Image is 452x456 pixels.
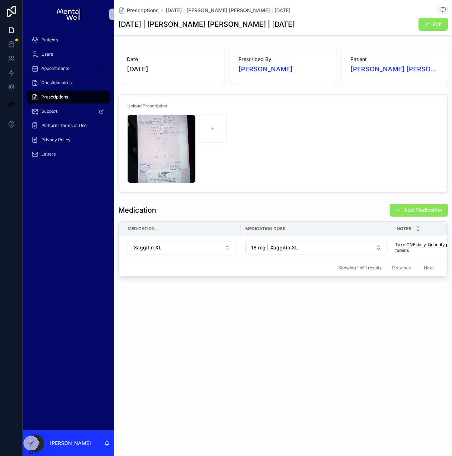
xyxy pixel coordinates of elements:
span: 18 mg | Xaggitin XL [251,244,298,251]
span: Xaggitin XL [134,244,161,251]
h1: Medication [118,205,156,215]
h1: [DATE] | [PERSON_NAME] [PERSON_NAME] | [DATE] [118,19,295,29]
button: Edit [418,18,448,31]
button: Select Button [128,241,236,254]
a: Letters [27,148,110,161]
span: Notes [397,226,411,232]
span: Platform Terms of Use [41,123,87,128]
a: Platform Terms of Use [27,119,110,132]
a: Patients [27,34,110,46]
span: Showing 1 of 1 results [338,265,381,271]
a: Support [27,105,110,118]
span: Letters [41,151,56,157]
span: [DATE] [127,64,216,74]
span: Prescriptions [127,7,159,14]
a: Prescriptions [118,7,159,14]
a: Privacy Policy [27,133,110,146]
span: Upload Prescription [127,103,167,108]
span: Date [127,56,216,63]
a: [PERSON_NAME] [238,64,293,74]
span: Users [41,51,53,57]
button: Add Medication [390,204,448,217]
a: Appointments [27,62,110,75]
a: [DATE] | [PERSON_NAME] [PERSON_NAME] | [DATE] [166,7,291,14]
span: Support [41,108,57,114]
span: Prescriptions [41,94,68,100]
span: Patient [350,56,439,63]
span: Medication Dose [245,226,285,232]
img: App logo [57,9,80,20]
span: Privacy Policy [41,137,71,143]
p: [PERSON_NAME] [50,440,91,447]
span: Patients [41,37,58,43]
span: Prescribed By [238,56,327,63]
a: Questionnaires [27,76,110,89]
div: scrollable content [23,29,114,170]
button: Select Button [245,241,387,254]
span: Medication [128,226,155,232]
a: Prescriptions [27,91,110,103]
span: Questionnaires [41,80,72,86]
a: Users [27,48,110,61]
span: Appointments [41,66,69,71]
a: [PERSON_NAME] [PERSON_NAME] | [DATE] [350,64,439,74]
